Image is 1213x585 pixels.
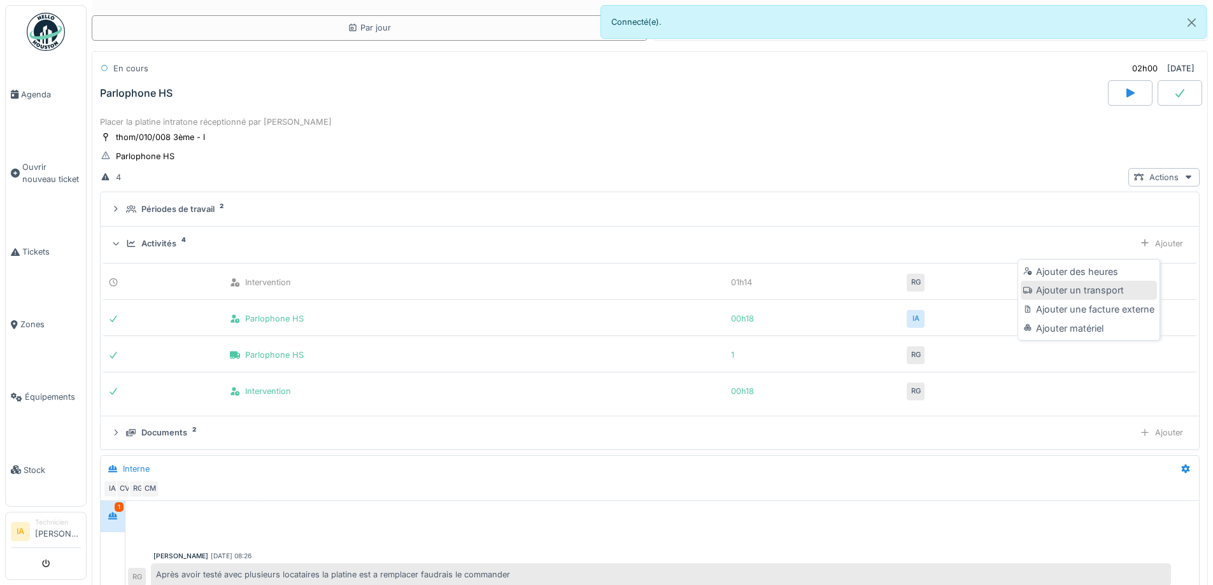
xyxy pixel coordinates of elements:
div: RG [907,346,925,364]
div: RG [907,274,925,292]
div: CM [141,480,159,498]
div: Connecté(e). [600,5,1207,39]
div: 00h18 [731,313,893,325]
div: Intervention [230,276,717,288]
div: Technicien [35,518,81,527]
li: IA [11,522,30,541]
div: Ajouter un transport [1021,281,1156,300]
div: Activités [141,237,176,250]
summary: Documents2Ajouter [106,421,1194,445]
div: Ajouter des heures [1021,262,1156,281]
div: RG [129,480,146,498]
summary: Périodes de travail2 [106,197,1194,221]
span: Tickets [22,246,81,258]
div: CV [116,480,134,498]
div: Ajouter [1134,423,1189,442]
div: En cours [113,62,148,74]
div: 00h18 [731,385,893,397]
div: [DATE] 08:26 [211,551,252,561]
span: Zones [20,318,81,330]
div: Actions [1128,168,1200,187]
div: 1 [115,502,124,512]
div: 01h14 [731,276,893,288]
div: Documents [141,426,187,439]
div: thom/010/008 3ème - l [116,131,205,143]
div: Placer la platine intratone réceptionné par [PERSON_NAME] [100,116,1200,128]
div: Parlophone HS [230,313,717,325]
button: Close [1177,6,1206,39]
span: Équipements [25,391,81,403]
div: Parlophone HS [100,87,173,99]
div: Périodes de travail [141,203,215,215]
div: [PERSON_NAME] [153,551,208,561]
span: Ouvrir nouveau ticket [22,161,81,185]
div: Ajouter une facture externe [1021,300,1156,319]
div: Ajouter matériel [1021,319,1156,338]
div: [DATE] [1167,62,1195,74]
span: Agenda [21,88,81,101]
div: Par jour [348,22,391,34]
img: Badge_color-CXgf-gQk.svg [27,13,65,51]
div: 1 [731,349,893,361]
div: 02h00 [1132,62,1158,74]
div: 4 [116,171,121,183]
div: RG [907,383,925,400]
div: IA [103,480,121,498]
div: Intervention [230,385,717,397]
div: Parlophone HS [230,349,717,361]
li: [PERSON_NAME] [35,518,81,545]
div: Interne [123,463,150,475]
div: Parlophone HS [116,150,174,162]
summary: Activités4Ajouter [106,232,1194,255]
div: IA [907,310,925,328]
span: Stock [24,464,81,476]
div: Ajouter [1134,234,1189,253]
